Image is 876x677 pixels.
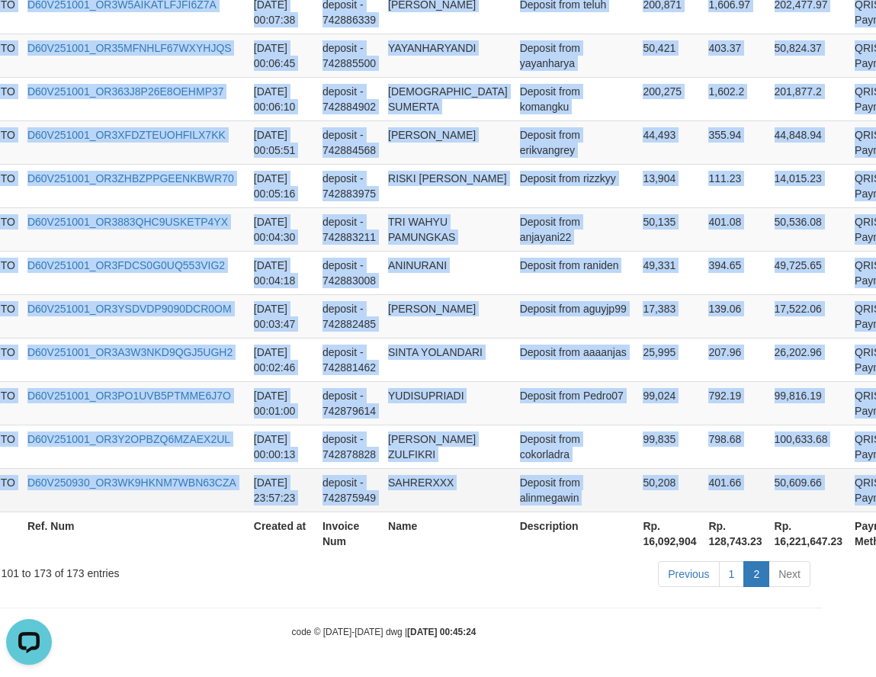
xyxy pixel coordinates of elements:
[382,338,514,381] td: SINTA YOLANDARI
[248,338,316,381] td: [DATE] 00:02:46
[316,207,382,251] td: deposit - 742883211
[514,381,637,425] td: Deposit from Pedro07
[248,251,316,294] td: [DATE] 00:04:18
[769,251,849,294] td: 49,725.65
[292,627,477,637] small: code © [DATE]-[DATE] dwg |
[514,251,637,294] td: Deposit from raniden
[27,259,225,271] a: D60V251001_OR3FDCS0G0UQ553VIG2
[248,425,316,468] td: [DATE] 00:00:13
[769,381,849,425] td: 99,816.19
[6,6,52,52] button: Open LiveChat chat widget
[316,120,382,164] td: deposit - 742884568
[316,338,382,381] td: deposit - 742881462
[248,77,316,120] td: [DATE] 00:06:10
[382,77,514,120] td: [DEMOGRAPHIC_DATA] SUMERTA
[382,34,514,77] td: YAYANHARYANDI
[248,294,316,338] td: [DATE] 00:03:47
[658,561,719,587] a: Previous
[702,381,768,425] td: 792.19
[769,120,849,164] td: 44,848.94
[514,120,637,164] td: Deposit from erikvangrey
[382,207,514,251] td: TRI WAHYU PAMUNGKAS
[27,85,224,98] a: D60V251001_OR363J8P26E8OEHMP37
[702,120,768,164] td: 355.94
[769,512,849,555] th: Rp. 16,221,647.23
[514,164,637,207] td: Deposit from rizzkyy
[769,77,849,120] td: 201,877.2
[702,512,768,555] th: Rp. 128,743.23
[637,381,702,425] td: 99,024
[248,207,316,251] td: [DATE] 00:04:30
[514,34,637,77] td: Deposit from yayanharya
[316,381,382,425] td: deposit - 742879614
[769,164,849,207] td: 14,015.23
[382,120,514,164] td: [PERSON_NAME]
[316,34,382,77] td: deposit - 742885500
[769,34,849,77] td: 50,824.37
[316,294,382,338] td: deposit - 742882485
[382,164,514,207] td: RISKI [PERSON_NAME]
[637,512,702,555] th: Rp. 16,092,904
[637,294,702,338] td: 17,383
[27,433,230,445] a: D60V251001_OR3Y2OPBZQ6MZAEX2UL
[719,561,745,587] a: 1
[637,164,702,207] td: 13,904
[514,207,637,251] td: Deposit from anjayani22
[769,294,849,338] td: 17,522.06
[702,251,768,294] td: 394.65
[702,294,768,338] td: 139.06
[382,512,514,555] th: Name
[702,164,768,207] td: 111.23
[769,561,810,587] a: Next
[27,390,231,402] a: D60V251001_OR3PO1UVB5PTMME6J7O
[743,561,769,587] a: 2
[27,303,232,315] a: D60V251001_OR3YSDVDP9090DCR0OM
[637,338,702,381] td: 25,995
[769,207,849,251] td: 50,536.08
[702,207,768,251] td: 401.08
[702,468,768,512] td: 401.66
[514,77,637,120] td: Deposit from komangku
[316,425,382,468] td: deposit - 742878828
[769,425,849,468] td: 100,633.68
[382,468,514,512] td: SAHRERXXX
[248,381,316,425] td: [DATE] 00:01:00
[248,512,316,555] th: Created at
[316,164,382,207] td: deposit - 742883975
[27,129,226,141] a: D60V251001_OR3XFDZTEUOHFILX7KK
[637,251,702,294] td: 49,331
[702,77,768,120] td: 1,602.2
[27,216,228,228] a: D60V251001_OR3883QHC9USKETP4YX
[21,512,248,555] th: Ref. Num
[316,468,382,512] td: deposit - 742875949
[637,34,702,77] td: 50,421
[27,346,233,358] a: D60V251001_OR3A3W3NKD9QGJ5UGH2
[514,468,637,512] td: Deposit from alinmegawin
[514,425,637,468] td: Deposit from cokorladra
[316,512,382,555] th: Invoice Num
[27,476,236,489] a: D60V250930_OR3WK9HKNM7WBN63CZA
[316,251,382,294] td: deposit - 742883008
[769,468,849,512] td: 50,609.66
[514,512,637,555] th: Description
[702,425,768,468] td: 798.68
[382,251,514,294] td: ANINURANI
[382,381,514,425] td: YUDISUPRIADI
[248,34,316,77] td: [DATE] 00:06:45
[27,172,234,184] a: D60V251001_OR3ZHBZPPGEENKBWR70
[407,627,476,637] strong: [DATE] 00:45:24
[637,120,702,164] td: 44,493
[248,468,316,512] td: [DATE] 23:57:23
[702,34,768,77] td: 403.37
[702,338,768,381] td: 207.96
[514,294,637,338] td: Deposit from aguyjp99
[382,294,514,338] td: [PERSON_NAME]
[637,425,702,468] td: 99,835
[27,42,232,54] a: D60V251001_OR35MFNHLF67WXYHJQS
[637,207,702,251] td: 50,135
[637,77,702,120] td: 200,275
[382,425,514,468] td: [PERSON_NAME] ZULFIKRI
[769,338,849,381] td: 26,202.96
[248,164,316,207] td: [DATE] 00:05:16
[248,120,316,164] td: [DATE] 00:05:51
